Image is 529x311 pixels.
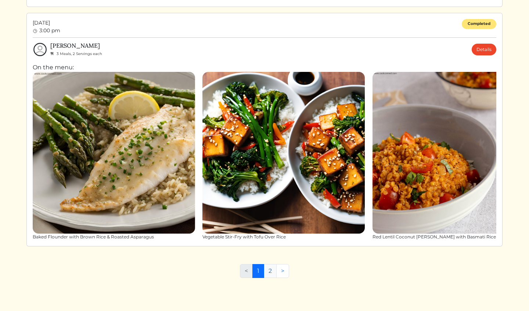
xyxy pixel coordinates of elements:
[202,72,365,234] img: Vegetable Stir-Fry with Tofu Over Rice
[462,19,496,29] div: Completed
[202,234,365,240] div: Vegetable Stir-Fry with Tofu Over Rice
[240,264,289,284] nav: Pages
[276,264,289,278] a: Next
[57,51,102,56] span: 3 Meals, 2 Servings each
[33,29,38,34] img: clock-b05ee3d0f9935d60bc54650fc25b6257a00041fd3bdc39e3e98414568feee22d.svg
[33,42,47,57] img: profile-circle-6dcd711754eaac681cb4e5fa6e5947ecf152da99a3a386d1f417117c42b37ef2.svg
[472,44,496,55] a: Details
[264,264,277,278] a: 2
[33,19,60,27] span: [DATE]
[33,234,195,240] div: Baked Flounder with Brown Rice & Roasted Asparagus
[33,72,195,241] a: Baked Flounder with Brown Rice & Roasted Asparagus
[50,42,102,49] h6: [PERSON_NAME]
[202,72,365,241] a: Vegetable Stir-Fry with Tofu Over Rice
[39,27,60,34] span: 3:00 pm
[50,52,54,55] img: fork_knife_small-8e8c56121c6ac9ad617f7f0151facf9cb574b427d2b27dceffcaf97382ddc7e7.svg
[33,63,496,241] div: On the menu:
[252,264,264,278] a: 1
[33,72,195,234] img: Baked Flounder with Brown Rice & Roasted Asparagus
